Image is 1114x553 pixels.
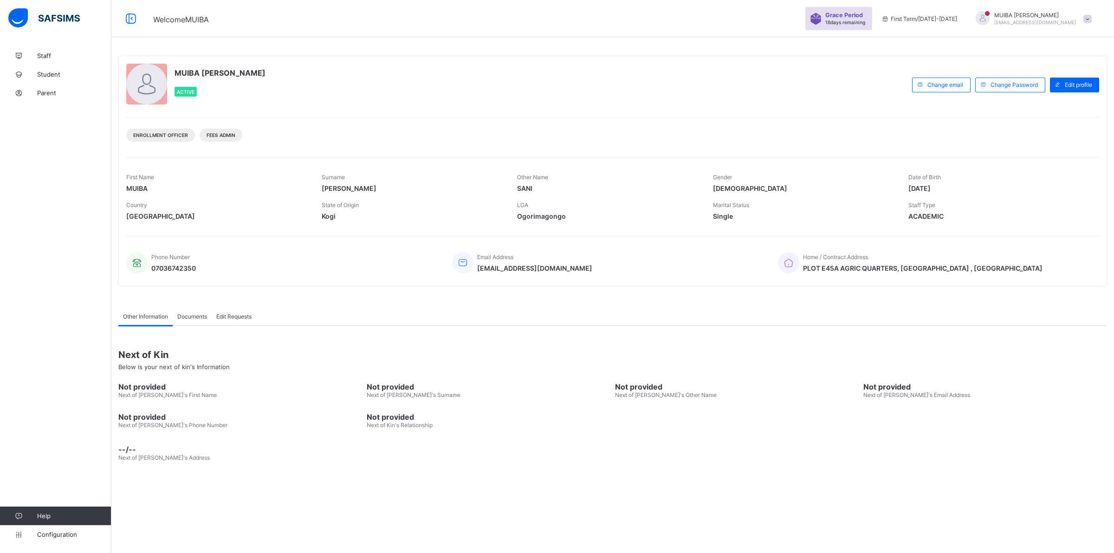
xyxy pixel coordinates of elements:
[803,254,868,260] span: Home / Contract Address
[151,264,196,272] span: 07036742350
[216,313,252,320] span: Edit Requests
[118,454,210,461] span: Next of [PERSON_NAME]'s Address
[517,184,699,192] span: SANI
[37,89,111,97] span: Parent
[517,174,548,181] span: Other Name
[908,202,935,208] span: Staff Type
[367,382,610,391] span: Not provided
[123,313,168,320] span: Other Information
[153,15,209,24] span: Welcome MUIBA
[126,212,308,220] span: [GEOGRAPHIC_DATA]
[118,422,227,429] span: Next of [PERSON_NAME]'s Phone Number
[908,184,1090,192] span: [DATE]
[713,174,732,181] span: Gender
[118,363,230,371] span: Below is your next of kin's Information
[118,349,1107,360] span: Next of Kin
[118,391,217,398] span: Next of [PERSON_NAME]'s First Name
[517,212,699,220] span: Ogorimagongo
[991,81,1038,88] span: Change Password
[713,212,894,220] span: Single
[615,382,859,391] span: Not provided
[994,20,1076,25] span: [EMAIL_ADDRESS][DOMAIN_NAME]
[927,81,963,88] span: Change email
[37,512,111,520] span: Help
[367,422,433,429] span: Next of Kin's Relationship
[322,202,359,208] span: State of Origin
[126,184,308,192] span: MUIBA
[517,202,528,208] span: LGA
[908,174,941,181] span: Date of Birth
[367,412,610,422] span: Not provided
[126,202,147,208] span: Country
[825,20,865,25] span: 18 days remaining
[118,412,362,422] span: Not provided
[118,382,362,391] span: Not provided
[825,12,863,19] span: Grace Period
[615,391,717,398] span: Next of [PERSON_NAME]'s Other Name
[151,254,190,260] span: Phone Number
[1065,81,1092,88] span: Edit profile
[994,12,1076,19] span: MUIBA [PERSON_NAME]
[37,52,111,59] span: Staff
[322,174,345,181] span: Surname
[713,184,894,192] span: [DEMOGRAPHIC_DATA]
[713,202,749,208] span: Marital Status
[118,445,1107,454] span: --/--
[477,254,513,260] span: Email Address
[37,71,111,78] span: Student
[966,11,1096,26] div: MUIBAADAMS
[322,212,503,220] span: Kogi
[126,174,154,181] span: First Name
[881,15,957,22] span: session/term information
[133,132,188,138] span: Enrollment Officer
[177,313,207,320] span: Documents
[803,264,1043,272] span: PLOT E45A AGRIC QUARTERS, [GEOGRAPHIC_DATA] , [GEOGRAPHIC_DATA]
[863,391,970,398] span: Next of [PERSON_NAME]'s Email Address
[863,382,1107,391] span: Not provided
[207,132,235,138] span: Fees Admin
[37,531,111,538] span: Configuration
[908,212,1090,220] span: ACADEMIC
[8,8,80,28] img: safsims
[477,264,592,272] span: [EMAIL_ADDRESS][DOMAIN_NAME]
[810,13,822,25] img: sticker-purple.71386a28dfed39d6af7621340158ba97.svg
[177,89,194,95] span: Active
[175,68,266,78] span: MUIBA [PERSON_NAME]
[322,184,503,192] span: [PERSON_NAME]
[367,391,460,398] span: Next of [PERSON_NAME]'s Surname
